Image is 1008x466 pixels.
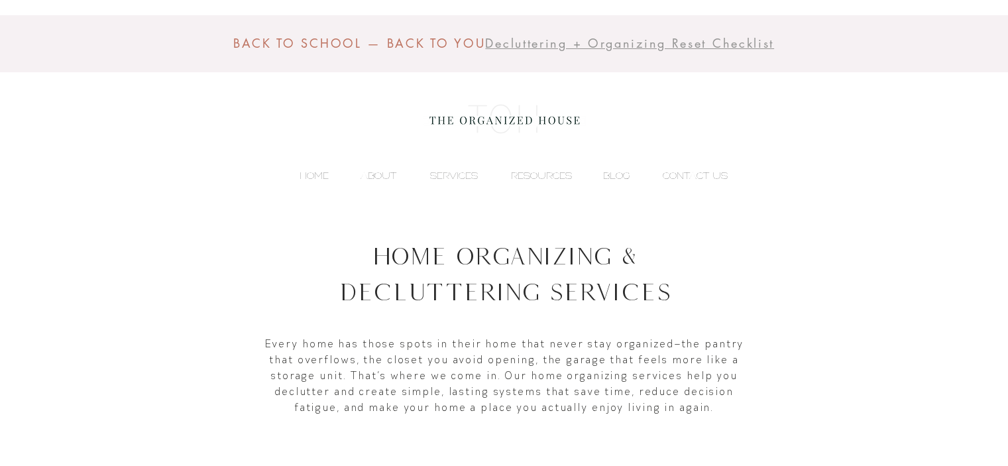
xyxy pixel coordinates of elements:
[596,166,637,186] p: BLOG
[579,166,637,186] a: BLOG
[656,166,734,186] p: CONTACT US
[274,166,734,186] nav: Site
[403,166,484,186] a: SERVICES
[423,93,586,146] img: the organized house
[272,238,739,310] h1: Home Organizing & Decluttering Services
[335,166,403,186] a: ABOUT
[233,35,486,51] span: BACK TO SCHOOL — BACK TO YOU
[354,166,403,186] p: ABOUT
[484,166,579,186] a: RESOURCES
[485,35,774,51] span: Decluttering + Organizing Reset Checklist
[504,166,579,186] p: RESOURCES
[485,36,774,51] a: Decluttering + Organizing Reset Checklist
[293,166,335,186] p: HOME
[423,166,484,186] p: SERVICES
[637,166,734,186] a: CONTACT US
[265,335,745,415] p: Every home has those spots in their home that never stay organized—the pantry that overflows, the...
[274,166,335,186] a: HOME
